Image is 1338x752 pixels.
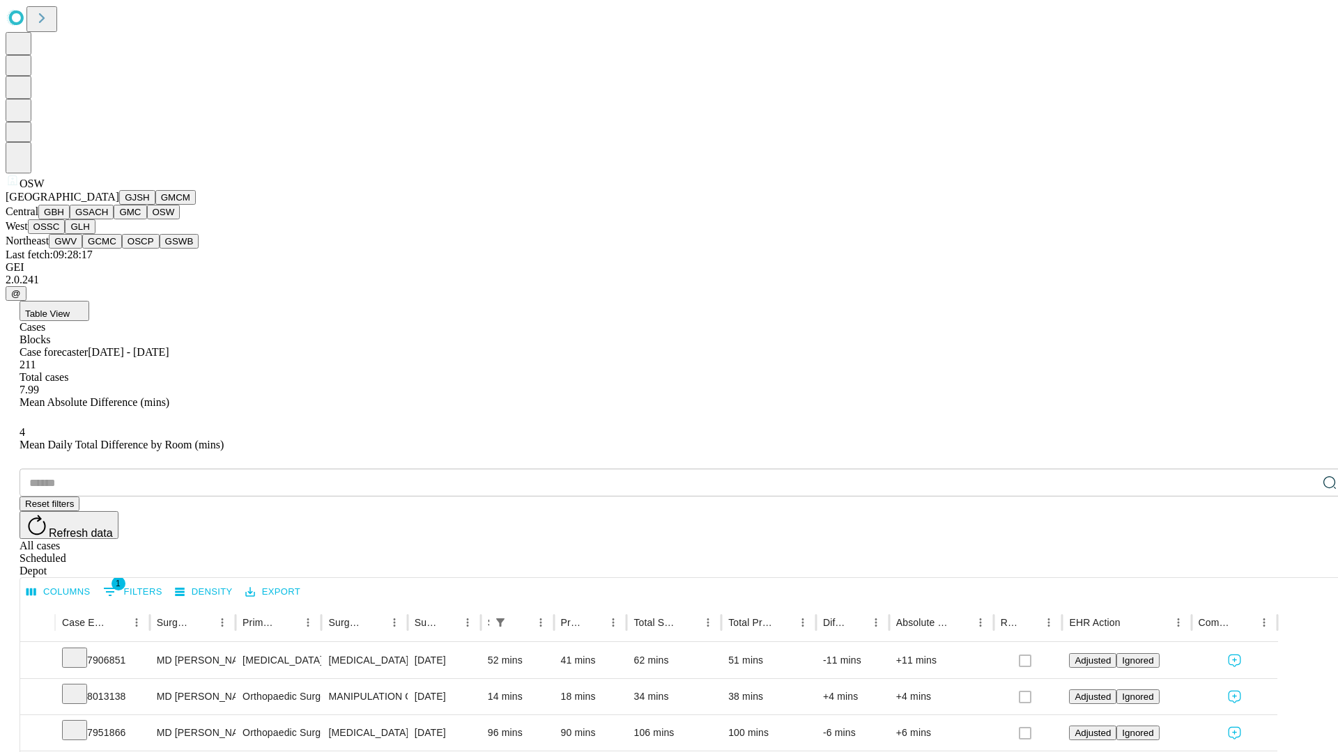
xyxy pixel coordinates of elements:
button: Menu [866,613,886,632]
div: 34 mins [633,679,714,714]
div: [MEDICAL_DATA] MUSCLE DEEP [328,643,400,678]
span: Ignored [1122,655,1153,666]
button: Expand [27,649,48,673]
div: 8013138 [62,679,143,714]
button: Sort [365,613,385,632]
div: 7906851 [62,643,143,678]
span: Northeast [6,235,49,246]
span: West [6,220,28,232]
button: GWV [49,234,82,249]
button: Ignored [1116,653,1159,668]
div: 51 mins [728,643,809,678]
button: OSSC [28,219,66,234]
div: 14 mins [488,679,547,714]
button: Menu [971,613,990,632]
span: Last fetch: 09:28:17 [6,249,93,260]
div: Total Predicted Duration [728,617,772,628]
button: Sort [679,613,698,632]
button: Sort [193,613,213,632]
button: Menu [1169,613,1188,632]
div: 96 mins [488,715,547,751]
button: Sort [584,613,603,632]
span: 7.99 [20,384,39,395]
div: EHR Action [1069,617,1120,628]
button: Show filters [491,613,510,632]
button: Sort [438,613,458,632]
div: [DATE] [415,643,474,678]
button: Sort [512,613,531,632]
div: Surgery Date [415,617,437,628]
button: Expand [27,685,48,710]
div: Surgery Name [328,617,363,628]
button: Refresh data [20,511,118,539]
span: Central [6,205,38,217]
div: 38 mins [728,679,809,714]
button: GBH [38,205,70,219]
div: 41 mins [561,643,620,678]
span: Refresh data [49,527,113,539]
button: Export [242,581,304,603]
button: Menu [458,613,477,632]
span: Case forecaster [20,346,88,358]
button: Adjusted [1069,726,1116,740]
div: [MEDICAL_DATA] [243,643,314,678]
button: Adjusted [1069,689,1116,704]
div: 62 mins [633,643,714,678]
div: GEI [6,261,1332,274]
button: Menu [603,613,623,632]
button: Sort [107,613,127,632]
span: 1 [111,577,125,590]
div: 1 active filter [491,613,510,632]
div: Orthopaedic Surgery [243,715,314,751]
div: -11 mins [823,643,882,678]
button: Menu [793,613,813,632]
span: [DATE] - [DATE] [88,346,169,358]
div: Comments [1199,617,1233,628]
button: Menu [698,613,718,632]
div: -6 mins [823,715,882,751]
div: 106 mins [633,715,714,751]
div: Predicted In Room Duration [561,617,583,628]
button: Adjusted [1069,653,1116,668]
span: Adjusted [1075,728,1111,738]
div: Resolved in EHR [1001,617,1019,628]
button: Table View [20,301,89,321]
button: Menu [1254,613,1274,632]
div: Surgeon Name [157,617,192,628]
span: Ignored [1122,691,1153,702]
span: Adjusted [1075,655,1111,666]
div: Difference [823,617,845,628]
button: Sort [1235,613,1254,632]
div: MANIPULATION OF KNEE [328,679,400,714]
button: Ignored [1116,726,1159,740]
button: Reset filters [20,496,79,511]
button: GJSH [119,190,155,205]
button: GMC [114,205,146,219]
div: MD [PERSON_NAME] [157,643,229,678]
button: Menu [213,613,232,632]
button: Show filters [100,581,166,603]
button: Menu [298,613,318,632]
div: 52 mins [488,643,547,678]
button: GMCM [155,190,196,205]
button: Select columns [23,581,94,603]
button: Ignored [1116,689,1159,704]
div: [DATE] [415,715,474,751]
span: Reset filters [25,499,74,509]
div: Absolute Difference [896,617,950,628]
button: Sort [774,613,793,632]
div: [DATE] [415,679,474,714]
span: 4 [20,426,25,438]
div: 2.0.241 [6,274,1332,286]
div: [MEDICAL_DATA] [MEDICAL_DATA] [328,715,400,751]
button: Sort [1122,613,1141,632]
button: @ [6,286,26,301]
span: 211 [20,359,36,370]
div: Orthopaedic Surgery [243,679,314,714]
button: OSW [147,205,180,219]
button: GSACH [70,205,114,219]
div: Primary Service [243,617,277,628]
span: Total cases [20,371,68,383]
div: 100 mins [728,715,809,751]
button: GLH [65,219,95,234]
